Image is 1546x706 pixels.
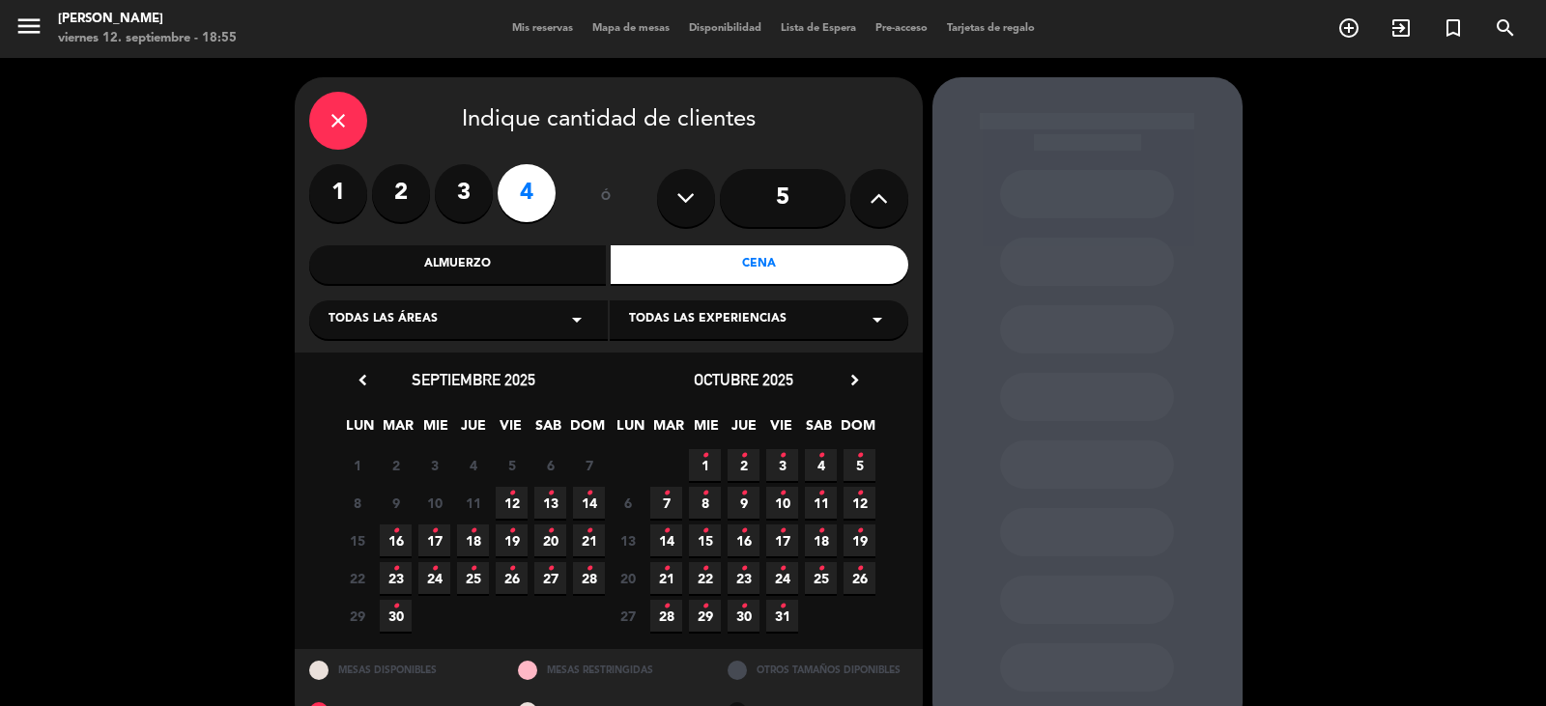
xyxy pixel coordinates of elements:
[841,414,873,446] span: DOM
[496,449,528,481] span: 5
[650,487,682,519] span: 7
[1389,16,1413,40] i: exit_to_app
[457,524,489,556] span: 18
[372,164,430,222] label: 2
[690,414,722,446] span: MIE
[418,487,450,519] span: 10
[740,516,747,547] i: •
[532,414,564,446] span: SAB
[701,591,708,622] i: •
[663,516,670,547] i: •
[470,553,476,584] i: •
[586,478,592,509] i: •
[779,591,786,622] i: •
[728,524,759,556] span: 16
[457,414,489,446] span: JUE
[547,478,554,509] i: •
[740,440,747,471] i: •
[805,487,837,519] span: 11
[58,10,237,29] div: [PERSON_NAME]
[457,449,489,481] span: 4
[689,562,721,594] span: 22
[728,600,759,632] span: 30
[679,23,771,34] span: Disponibilidad
[844,487,875,519] span: 12
[586,553,592,584] i: •
[327,109,350,132] i: close
[766,600,798,632] span: 31
[689,524,721,556] span: 15
[1494,16,1517,40] i: search
[547,516,554,547] i: •
[435,164,493,222] label: 3
[652,414,684,446] span: MAR
[817,553,824,584] i: •
[765,414,797,446] span: VIE
[534,487,566,519] span: 13
[866,308,889,331] i: arrow_drop_down
[689,487,721,519] span: 8
[650,600,682,632] span: 28
[380,562,412,594] span: 23
[615,414,646,446] span: LUN
[611,245,908,284] div: Cena
[766,524,798,556] span: 17
[547,553,554,584] i: •
[586,516,592,547] i: •
[779,553,786,584] i: •
[650,562,682,594] span: 21
[856,440,863,471] i: •
[496,487,528,519] span: 12
[382,414,414,446] span: MAR
[844,524,875,556] span: 19
[805,562,837,594] span: 25
[728,414,759,446] span: JUE
[341,600,373,632] span: 29
[779,516,786,547] i: •
[766,562,798,594] span: 24
[612,487,644,519] span: 6
[805,524,837,556] span: 18
[844,562,875,594] span: 26
[534,449,566,481] span: 6
[663,478,670,509] i: •
[14,12,43,47] button: menu
[728,449,759,481] span: 2
[496,524,528,556] span: 19
[380,524,412,556] span: 16
[817,516,824,547] i: •
[779,478,786,509] i: •
[771,23,866,34] span: Lista de Espera
[689,449,721,481] span: 1
[612,524,644,556] span: 13
[431,516,438,547] i: •
[380,487,412,519] span: 9
[612,600,644,632] span: 27
[418,449,450,481] span: 3
[1442,16,1465,40] i: turned_in_not
[508,553,515,584] i: •
[689,600,721,632] span: 29
[650,524,682,556] span: 14
[713,649,923,691] div: OTROS TAMAÑOS DIPONIBLES
[866,23,937,34] span: Pre-acceso
[431,553,438,584] i: •
[329,310,438,329] span: Todas las áreas
[353,370,373,390] i: chevron_left
[534,524,566,556] span: 20
[701,440,708,471] i: •
[392,591,399,622] i: •
[418,524,450,556] span: 17
[392,553,399,584] i: •
[728,487,759,519] span: 9
[573,487,605,519] span: 14
[573,524,605,556] span: 21
[573,449,605,481] span: 7
[629,310,787,329] span: Todas las experiencias
[495,414,527,446] span: VIE
[498,164,556,222] label: 4
[502,23,583,34] span: Mis reservas
[412,370,535,389] span: septiembre 2025
[457,562,489,594] span: 25
[470,516,476,547] i: •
